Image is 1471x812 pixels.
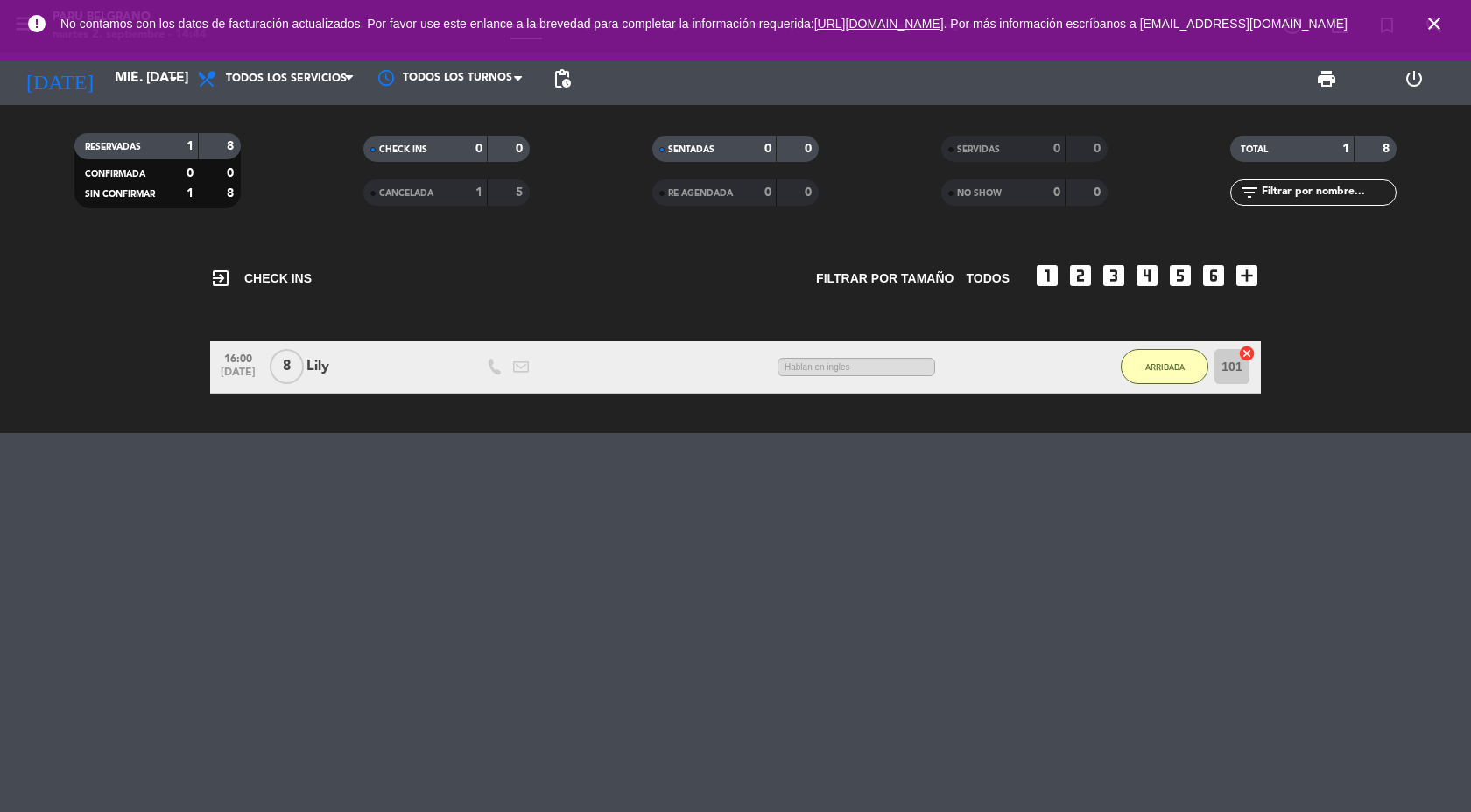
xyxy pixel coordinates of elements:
[227,187,237,199] strong: 8
[816,269,954,289] span: Filtrar por tamaño
[216,347,260,367] span: 16:00
[1342,143,1349,155] strong: 1
[778,358,935,376] span: Hablan en ingles
[764,186,771,199] strong: 0
[1424,13,1445,34] i: close
[1238,345,1256,362] i: cancel
[163,68,184,89] i: arrow_drop_down
[552,68,573,89] span: pending_actions
[1133,262,1161,290] i: looks_4
[1094,186,1104,199] strong: 0
[227,167,237,179] strong: 0
[957,145,1000,154] span: SERVIDAS
[764,143,771,155] strong: 0
[1094,143,1104,155] strong: 0
[668,189,733,198] span: RE AGENDADA
[475,143,482,155] strong: 0
[1316,68,1337,89] span: print
[187,187,194,199] strong: 1
[1053,143,1060,155] strong: 0
[187,167,194,179] strong: 0
[516,186,526,199] strong: 5
[270,349,304,384] span: 8
[187,140,194,152] strong: 1
[475,186,482,199] strong: 1
[85,143,141,151] span: RESERVADAS
[1370,52,1458,105] div: LOG OUT
[1200,262,1228,290] i: looks_6
[1053,186,1060,199] strong: 0
[306,355,455,378] div: Lily
[1033,262,1061,290] i: looks_one
[60,17,1348,31] span: No contamos con los datos de facturación actualizados. Por favor use este enlance a la brevedad p...
[26,13,47,34] i: error
[379,145,427,154] span: CHECK INS
[210,268,312,289] span: CHECK INS
[379,189,433,198] span: CANCELADA
[216,367,260,387] span: [DATE]
[1066,262,1094,290] i: looks_two
[1239,182,1260,203] i: filter_list
[1404,68,1425,89] i: power_settings_new
[1121,349,1208,384] button: ARRIBADA
[210,268,231,289] i: exit_to_app
[1241,145,1268,154] span: TOTAL
[85,170,145,178] span: CONFIRMADA
[1100,262,1128,290] i: looks_3
[226,73,347,85] span: Todos los servicios
[227,140,237,152] strong: 8
[805,186,815,199] strong: 0
[805,143,815,155] strong: 0
[1145,362,1185,372] span: ARRIBADA
[13,59,106,98] i: [DATE]
[668,145,714,154] span: SENTADAS
[1233,262,1261,290] i: add_box
[1383,143,1393,155] strong: 8
[966,269,1010,289] span: TODOS
[1166,262,1194,290] i: looks_5
[516,143,526,155] strong: 0
[85,190,155,199] span: SIN CONFIRMAR
[814,17,944,31] a: [URL][DOMAIN_NAME]
[1260,183,1396,202] input: Filtrar por nombre...
[944,17,1348,31] a: . Por más información escríbanos a [EMAIL_ADDRESS][DOMAIN_NAME]
[957,189,1002,198] span: NO SHOW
